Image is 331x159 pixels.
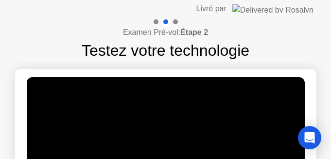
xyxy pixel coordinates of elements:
[232,4,314,13] img: Delivered by Rosalyn
[180,28,208,36] b: Étape 2
[196,3,226,15] div: Livré par
[123,27,208,38] h4: Examen Pré-vol:
[82,39,249,62] h1: Testez votre technologie
[298,126,321,149] div: Open Intercom Messenger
